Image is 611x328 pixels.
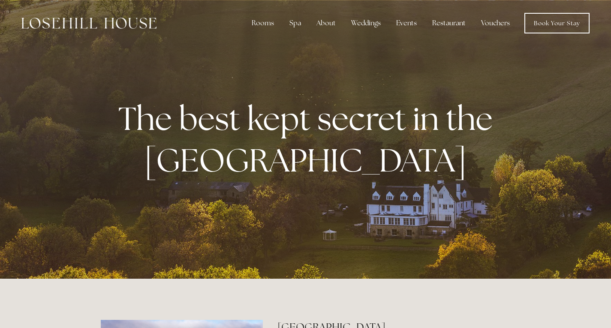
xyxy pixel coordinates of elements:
div: About [310,15,343,32]
div: Events [389,15,424,32]
strong: The best kept secret in the [GEOGRAPHIC_DATA] [118,97,500,181]
a: Book Your Stay [524,13,590,33]
a: Vouchers [474,15,517,32]
div: Restaurant [425,15,473,32]
div: Weddings [344,15,388,32]
img: Losehill House [21,18,157,29]
div: Rooms [245,15,281,32]
div: Spa [283,15,308,32]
